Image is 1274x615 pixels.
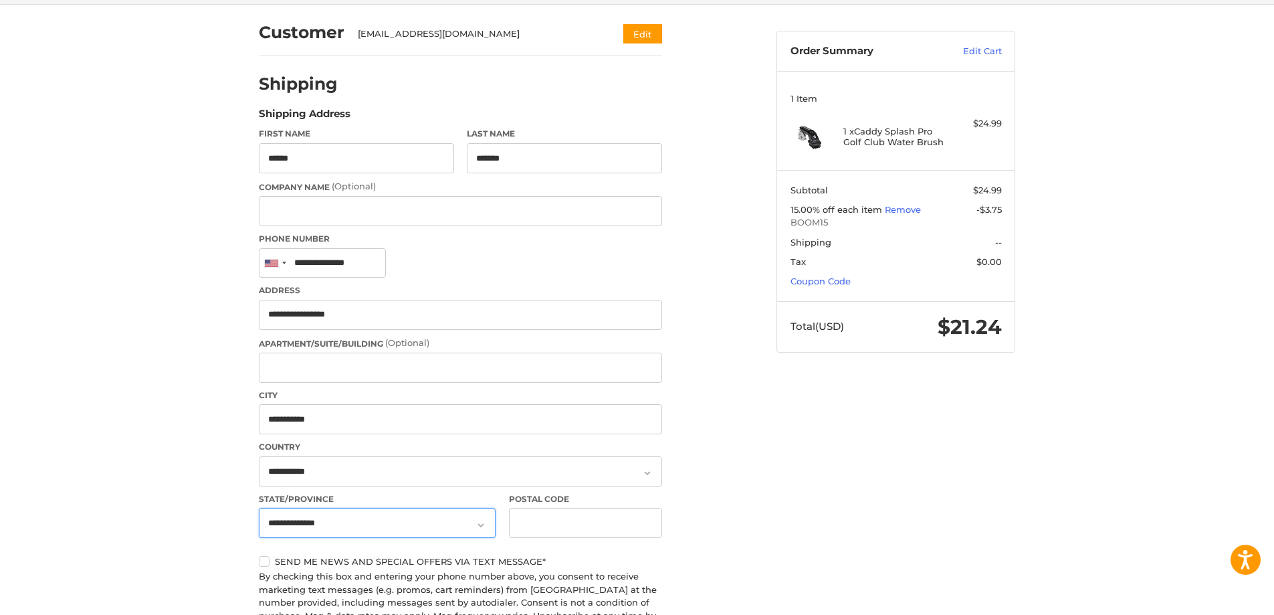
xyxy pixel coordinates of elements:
[259,556,662,567] label: Send me news and special offers via text message*
[259,180,662,193] label: Company Name
[976,204,1002,215] span: -$3.75
[885,204,921,215] a: Remove
[259,74,338,94] h2: Shipping
[259,441,662,453] label: Country
[790,45,934,58] h3: Order Summary
[790,216,1002,230] span: BOOM15
[467,128,662,140] label: Last Name
[259,389,662,402] label: City
[623,24,662,43] button: Edit
[790,185,828,195] span: Subtotal
[790,320,844,333] span: Total (USD)
[259,337,662,350] label: Apartment/Suite/Building
[790,276,851,286] a: Coupon Code
[995,237,1002,248] span: --
[976,256,1002,267] span: $0.00
[973,185,1002,195] span: $24.99
[949,117,1002,130] div: $24.99
[790,93,1002,104] h3: 1 Item
[509,493,663,505] label: Postal Code
[790,204,885,215] span: 15.00% off each item
[259,106,350,128] legend: Shipping Address
[938,315,1002,339] span: $21.24
[843,126,946,148] h4: 1 x Caddy Splash Pro Golf Club Water Brush
[259,249,290,278] div: United States: +1
[358,27,598,41] div: [EMAIL_ADDRESS][DOMAIN_NAME]
[332,181,376,191] small: (Optional)
[790,237,831,248] span: Shipping
[790,256,806,267] span: Tax
[259,233,662,245] label: Phone Number
[259,493,496,505] label: State/Province
[259,22,344,43] h2: Customer
[259,128,454,140] label: First Name
[934,45,1002,58] a: Edit Cart
[385,337,429,348] small: (Optional)
[259,284,662,296] label: Address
